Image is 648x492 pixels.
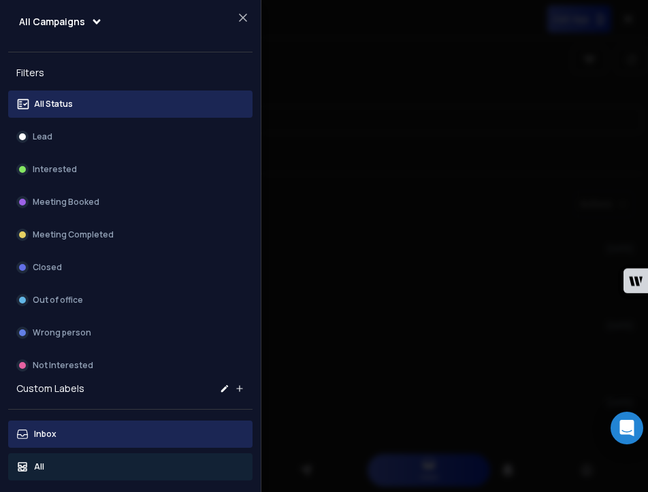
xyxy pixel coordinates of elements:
p: Lead [33,131,52,142]
button: Closed [8,254,253,281]
p: Inbox [34,429,56,440]
button: Wrong person [8,319,253,346]
p: Closed [33,262,62,273]
button: Out of office [8,286,253,314]
button: All Status [8,91,253,118]
button: Meeting Booked [8,188,253,216]
p: Interested [33,164,77,175]
p: Meeting Completed [33,229,114,240]
p: Meeting Booked [33,197,99,208]
h1: All Campaigns [19,15,85,29]
button: Meeting Completed [8,221,253,248]
button: Not Interested [8,352,253,379]
p: All [34,461,44,472]
h3: Custom Labels [16,382,84,395]
button: Lead [8,123,253,150]
button: Interested [8,156,253,183]
button: All Campaigns [8,8,114,35]
button: Inbox [8,421,253,448]
div: Open Intercom Messenger [611,412,643,444]
p: All Status [34,99,73,110]
p: Wrong person [33,327,91,338]
h3: Filters [8,63,253,82]
p: Not Interested [33,360,93,371]
button: All [8,453,253,480]
p: Out of office [33,295,83,306]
